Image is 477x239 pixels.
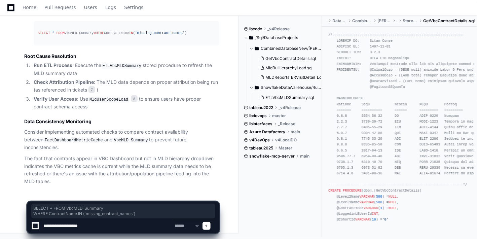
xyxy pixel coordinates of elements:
p: Consider implementing automated checks to compare contract availability between and to prevent fu... [24,128,219,151]
span: tableau2022 [249,105,273,110]
span: FROM [56,31,65,35]
span: Azure Datafactory [249,129,285,135]
li: : The MLD data depends on proper attribution being run (as referenced in tickets ) [32,78,219,94]
span: MLDReports_ERVisitDetail_Load.sql [265,75,333,80]
strong: Run ETL Process [34,62,72,68]
svg: Directory [255,44,259,53]
span: dbo [397,18,397,24]
span: CombinedDatabaseNew/[PERSON_NAME]/dbo/Stored Procedures [261,46,322,51]
span: SELECT [38,31,50,35]
span: Home [23,5,36,9]
span: DatabaseProjects [333,18,347,24]
svg: Directory [249,34,253,42]
code: VbcMLD_Summary [113,137,149,143]
span: v4DevOps [249,137,270,143]
span: MldBuHierarchyLoad.sql [265,65,313,71]
span: IN [129,31,133,35]
strong: Check Attribution Pipeline [34,79,94,85]
h3: Data Consistency Monitoring [24,118,219,125]
button: SnowflakeDataWarehouse/RunAlways/StoredProcedures [249,82,322,93]
button: ETLVbcMLDSummary.sql [257,93,318,102]
span: _v4Release [279,105,301,110]
button: GetVbcContractDetails.sql [257,54,323,63]
span: _v4Release [267,26,290,32]
code: MldUserScopeLoad [88,97,130,103]
span: CREATE [328,189,341,193]
span: 8 [131,95,138,102]
code: ETLVbcMLDSummary [101,63,143,69]
span: lbinterfaces [249,121,272,127]
li: : Execute the stored procedure to refresh the MLD summary data [32,62,219,77]
span: tableau2025 [249,145,273,151]
span: master [272,113,286,118]
strong: Verify User Access [34,96,77,102]
button: /Sql/DatabaseProjects [244,32,317,43]
button: MLDReports_ERVisitDetail_Load.sql [257,73,323,82]
span: CombinedDatabaseNew [352,18,372,24]
span: lbcode [249,26,262,32]
span: Logs [105,5,116,9]
span: WHERE [94,31,104,35]
span: snowflake-mcp-server [249,153,295,159]
span: Settings [124,5,143,9]
span: lbdevops [249,113,267,118]
span: [PERSON_NAME] [378,18,391,24]
div: VbcMLD_Summary ContractName ( ) [38,30,215,36]
button: CombinedDatabaseNew/[PERSON_NAME]/dbo/Stored Procedures [249,43,322,54]
li: : Use to ensure users have proper contract schema access [32,95,219,111]
span: ETLVbcMLDSummary.sql [265,95,314,100]
span: v4LocalDO [275,137,297,143]
svg: Directory [255,83,259,92]
code: FactDashboardMetricCache [43,137,104,143]
span: SnowflakeDataWarehouse/RunAlways/StoredProcedures [261,85,322,90]
span: /Sql/DatabaseProjects [255,35,298,40]
h3: Root Cause Resolution [24,53,219,60]
span: main [300,153,309,159]
span: GetVbcContractDetails.sql [423,18,475,24]
span: Master [279,145,292,151]
span: main [291,129,300,135]
span: Stored Procedures [403,18,418,24]
button: MldBuHierarchyLoad.sql [257,63,323,73]
span: PROCEDURE [343,189,361,193]
p: The fact that contracts appear in VBC Dashboard but not in MLD hierarchy dropdown indicates the V... [24,155,219,185]
span: 7 [88,86,95,93]
span: _Release [278,121,295,127]
span: 'missing_contract_names' [135,31,185,35]
span: Pull Requests [44,5,76,9]
span: GetVbcContractDetails.sql [265,56,316,61]
span: SELECT * FROM VbcMLD_Summary WHERE ContractName IN ('missing_contract_names') [33,206,213,216]
span: Users [84,5,97,9]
